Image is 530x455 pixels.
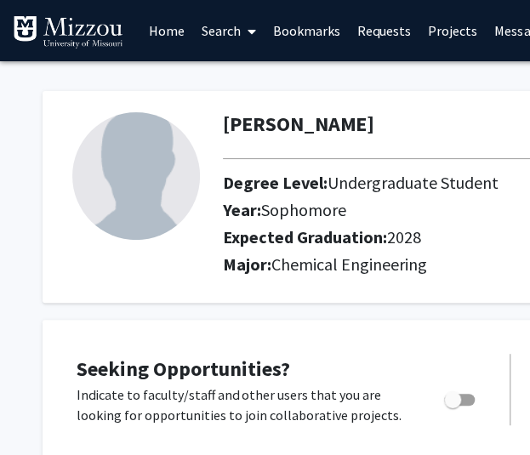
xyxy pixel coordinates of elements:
p: Indicate to faculty/staff and other users that you are looking for opportunities to join collabor... [77,384,412,425]
iframe: Chat [13,378,72,442]
a: Search [193,1,265,60]
div: Toggle [437,384,484,410]
a: Bookmarks [265,1,349,60]
a: Projects [419,1,486,60]
a: Requests [349,1,419,60]
span: Chemical Engineering [271,253,427,275]
img: Profile Picture [72,112,200,240]
a: Home [140,1,193,60]
span: 2028 [387,226,421,247]
span: Seeking Opportunities? [77,355,290,382]
span: Sophomore [261,199,346,220]
img: University of Missouri Logo [13,15,123,49]
span: Undergraduate Student [328,172,499,193]
h1: [PERSON_NAME] [223,112,374,137]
